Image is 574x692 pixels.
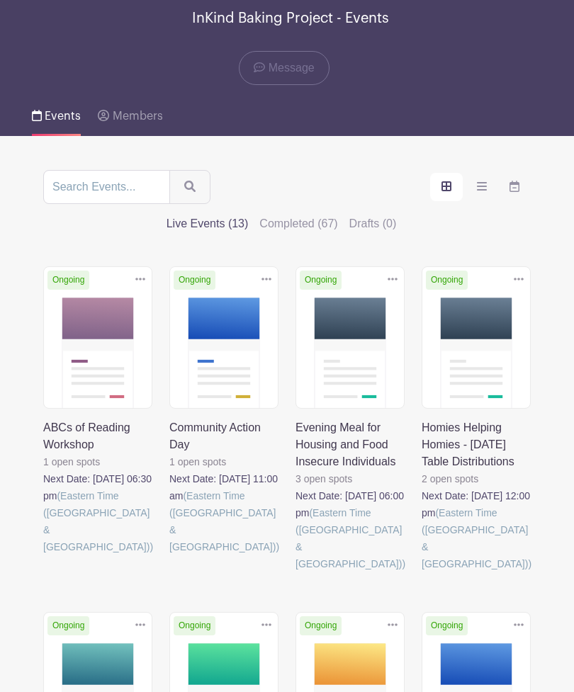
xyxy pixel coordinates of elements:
a: Members [98,96,162,136]
a: Message [239,51,329,85]
div: order and view [430,173,531,201]
span: Events [45,110,81,122]
input: Search Events... [43,170,170,204]
span: InKind Baking Project - Events [192,7,389,30]
a: Events [32,96,81,136]
div: filters [167,215,408,232]
span: Members [113,110,163,122]
label: Completed (67) [259,215,337,232]
span: Message [269,59,315,76]
label: Drafts (0) [349,215,397,232]
label: Live Events (13) [167,215,249,232]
